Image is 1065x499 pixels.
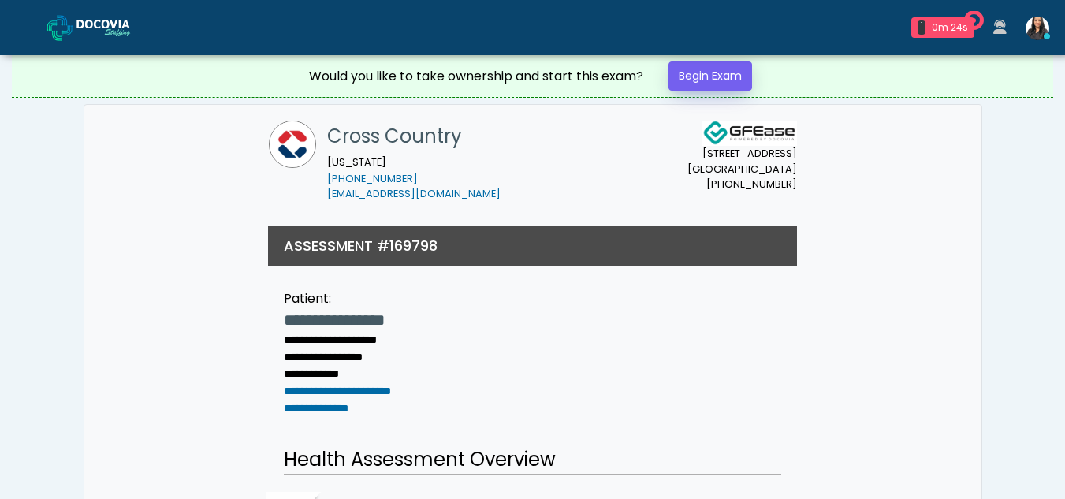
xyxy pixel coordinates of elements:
[13,6,60,54] button: Open LiveChat chat widget
[309,67,643,86] div: Would you like to take ownership and start this exam?
[918,20,925,35] div: 1
[327,155,501,201] small: [US_STATE]
[702,121,797,146] img: Docovia Staffing Logo
[327,172,418,185] a: [PHONE_NUMBER]
[327,187,501,200] a: [EMAIL_ADDRESS][DOMAIN_NAME]
[269,121,316,168] img: Cross Country
[687,146,797,192] small: [STREET_ADDRESS] [GEOGRAPHIC_DATA] [PHONE_NUMBER]
[668,61,752,91] a: Begin Exam
[76,20,155,35] img: Docovia
[932,20,968,35] div: 0m 24s
[902,11,984,44] a: 1 0m 24s
[327,121,501,152] h1: Cross Country
[284,445,781,475] h2: Health Assessment Overview
[284,236,438,255] h3: ASSESSMENT #169798
[47,15,73,41] img: Docovia
[47,2,155,53] a: Docovia
[1026,17,1049,40] img: Viral Patel
[284,289,434,308] div: Patient:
